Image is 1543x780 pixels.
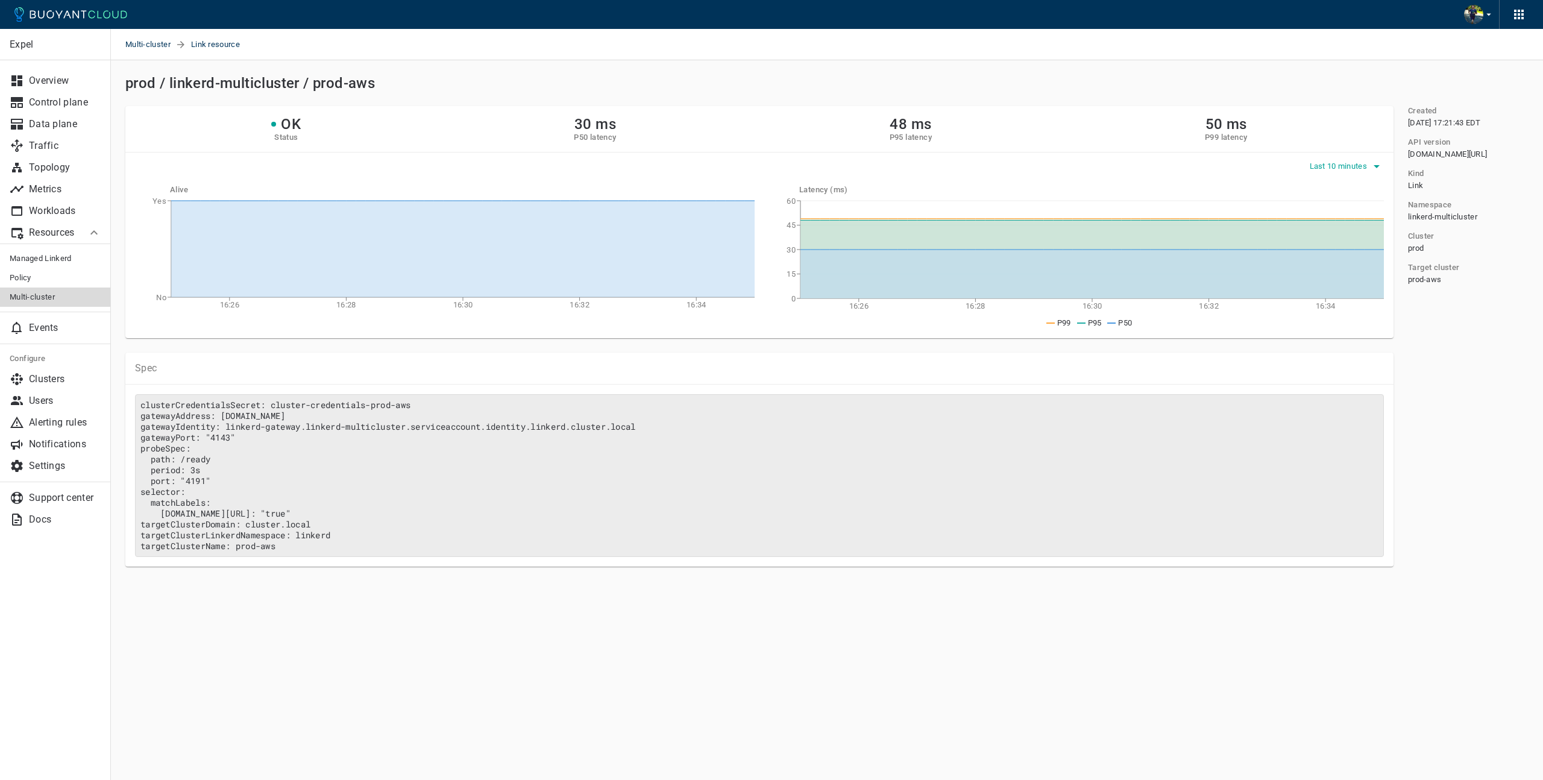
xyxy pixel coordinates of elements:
[1408,149,1487,159] span: [DOMAIN_NAME][URL]
[1088,318,1102,327] span: P95
[29,373,101,385] p: Clusters
[1408,137,1450,147] h5: API version
[336,300,356,309] tspan: 16:28
[1205,133,1247,142] h5: P99 latency
[1408,169,1424,178] h5: Kind
[1408,181,1423,190] span: Link
[1408,263,1460,272] h5: Target cluster
[787,269,796,278] tspan: 15
[1408,231,1435,241] h5: Cluster
[574,133,616,142] h5: P50 latency
[10,292,101,302] span: Multi-cluster
[1464,5,1483,24] img: Bjorn Stange
[29,183,101,195] p: Metrics
[1057,318,1071,327] span: P99
[29,227,77,239] p: Resources
[10,273,101,283] span: Policy
[170,185,755,195] h5: Alive
[787,245,796,254] tspan: 30
[1199,301,1219,310] tspan: 16:32
[687,300,706,309] tspan: 16:34
[29,118,101,130] p: Data plane
[570,300,589,309] tspan: 16:32
[1310,162,1370,171] span: Last 10 minutes
[135,394,1384,557] pre: clusterCredentialsSecret: cluster-credentials-prod-aws gatewayAddress: [DOMAIN_NAME] gatewayIdent...
[1408,106,1437,116] h5: Created
[125,29,175,60] a: Multi-cluster
[29,460,101,472] p: Settings
[791,294,796,303] tspan: 0
[1408,200,1452,210] h5: Namespace
[156,293,166,302] tspan: No
[1205,116,1247,133] h2: 50 ms
[29,395,101,407] p: Users
[135,362,1384,374] p: Spec
[1118,318,1132,327] span: P50
[799,185,1384,195] h5: Latency (ms)
[125,75,375,92] h2: prod / linkerd-multicluster / prod-aws
[10,254,101,263] span: Managed Linkerd
[10,354,101,363] h5: Configure
[1083,301,1102,310] tspan: 16:30
[1408,275,1441,284] span: prod-aws
[890,133,932,142] h5: P95 latency
[29,492,101,504] p: Support center
[574,116,616,133] h2: 30 ms
[152,197,166,206] tspan: Yes
[29,205,101,217] p: Workloads
[1408,118,1481,128] span: Thu, 24 Jul 2025 21:21:43 UTC
[849,301,869,310] tspan: 16:26
[1408,244,1424,253] span: prod
[29,417,101,429] p: Alerting rules
[787,197,796,206] tspan: 60
[453,300,473,309] tspan: 16:30
[274,133,298,142] h5: Status
[29,514,101,526] p: Docs
[29,96,101,109] p: Control plane
[281,116,301,133] h2: OK
[191,29,254,60] span: Link resource
[220,300,240,309] tspan: 16:26
[1316,301,1336,310] tspan: 16:34
[966,301,985,310] tspan: 16:28
[29,162,101,174] p: Topology
[29,438,101,450] p: Notifications
[787,221,796,230] tspan: 45
[890,116,932,133] h2: 48 ms
[1408,212,1477,222] span: linkerd-multicluster
[10,39,101,51] p: Expel
[1310,157,1384,175] button: Last 10 minutes
[29,140,101,152] p: Traffic
[29,75,101,87] p: Overview
[29,322,101,334] p: Events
